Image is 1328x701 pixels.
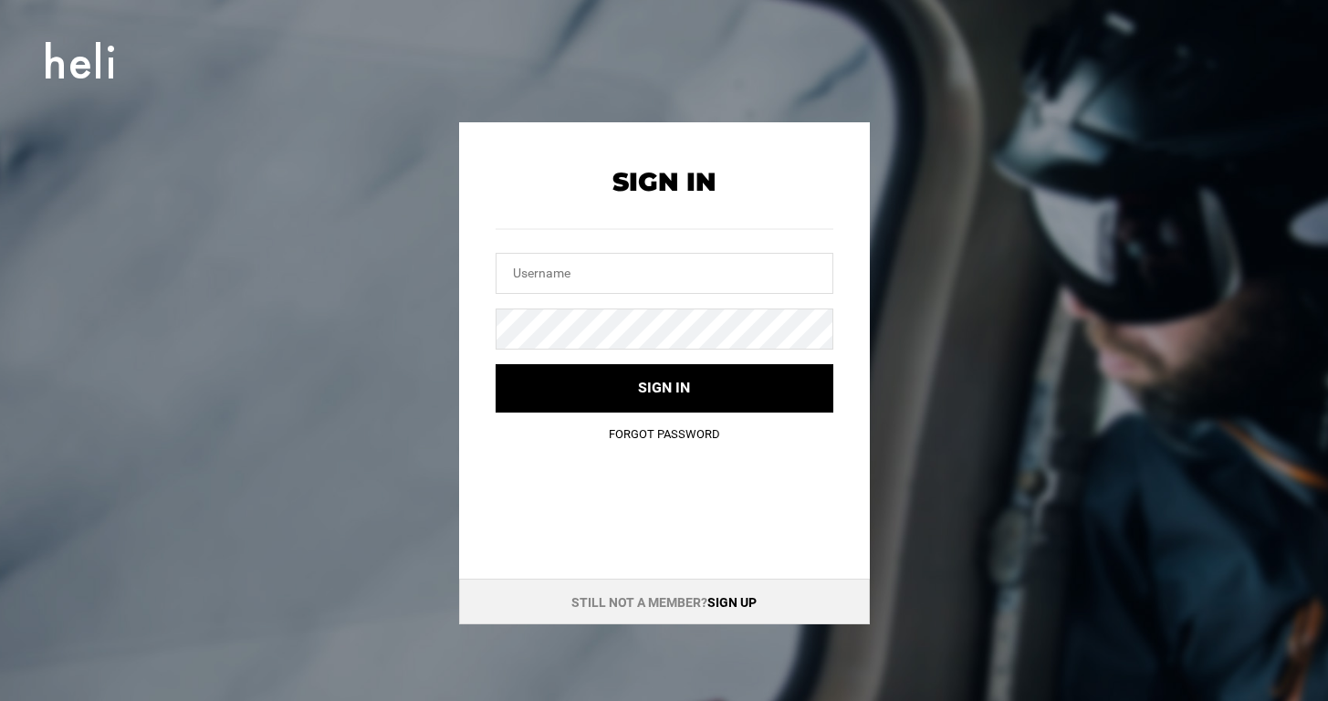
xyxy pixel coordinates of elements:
[496,168,833,196] h2: Sign In
[459,579,870,624] div: Still not a member?
[609,427,720,441] a: Forgot Password
[707,595,757,610] a: Sign up
[496,364,833,413] button: Sign in
[496,253,833,294] input: Username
